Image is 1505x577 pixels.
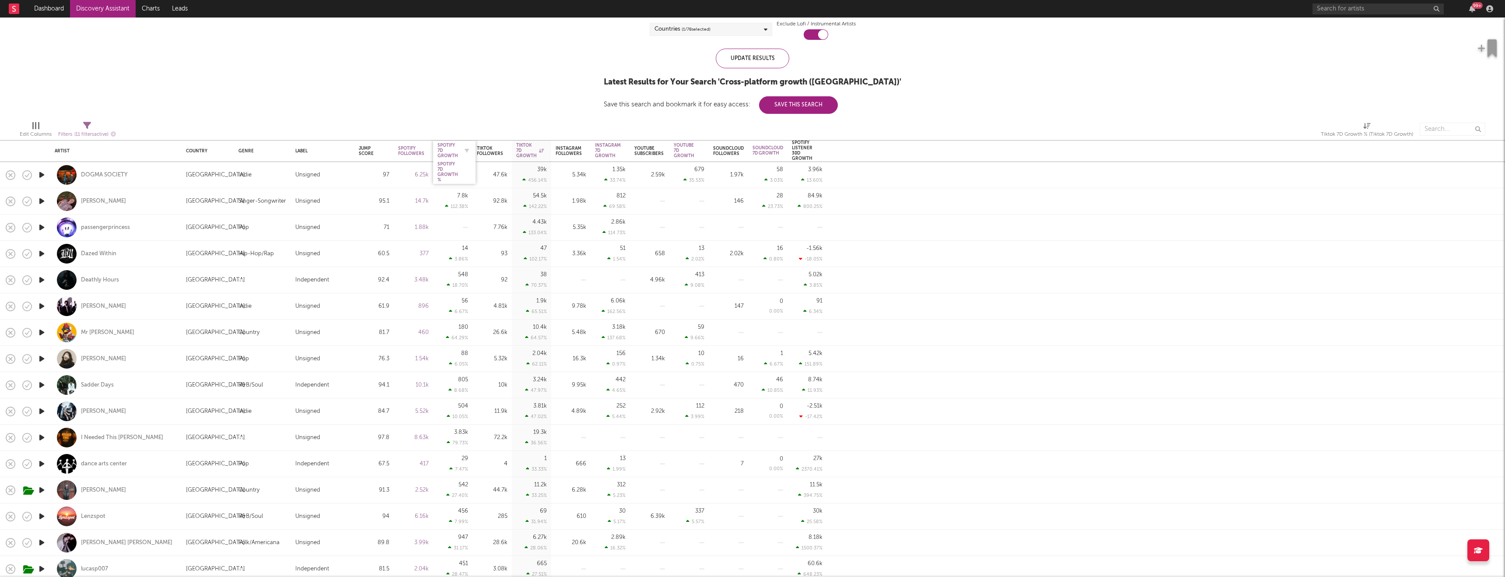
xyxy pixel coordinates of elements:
[462,246,468,251] div: 14
[634,170,665,180] div: 2.59k
[295,196,320,207] div: Unsigned
[716,49,789,68] div: Update Results
[238,327,259,338] div: Country
[799,414,822,419] div: -17.42 %
[477,146,503,156] div: Tiktok Followers
[359,196,389,207] div: 95.1
[516,143,544,158] div: Tiktok 7D Growth
[556,511,586,522] div: 610
[1312,4,1444,14] input: Search for artists
[796,466,822,472] div: 2370.41 %
[526,309,547,314] div: 65.51 %
[1321,129,1413,140] div: Tiktok 7D Growth % (Tiktok 7D Growth)
[763,256,783,262] div: 0.80 %
[447,414,468,419] div: 10.05 %
[477,275,507,285] div: 92
[477,327,507,338] div: 26.6k
[534,482,547,488] div: 11.2k
[186,433,245,443] div: [GEOGRAPHIC_DATA]
[674,143,694,158] div: YouTube 7D Growth
[526,493,547,498] div: 33.25 %
[238,301,252,312] div: Indie
[238,459,249,469] div: Pop
[359,249,389,259] div: 60.5
[458,403,468,409] div: 504
[762,387,783,393] div: 10.85 %
[462,298,468,304] div: 56
[359,354,389,364] div: 76.3
[359,485,389,496] div: 91.3
[186,327,245,338] div: [GEOGRAPHIC_DATA]
[238,511,263,522] div: R&B/Soul
[295,170,320,180] div: Unsigned
[186,148,225,154] div: Country
[606,387,626,393] div: 4.65 %
[780,299,783,304] div: 0
[607,493,626,498] div: 5.23 %
[532,219,547,225] div: 4.43k
[606,361,626,367] div: 0.97 %
[540,508,547,514] div: 69
[58,129,116,140] div: Filters
[477,222,507,233] div: 7.76k
[533,403,547,409] div: 3.81k
[525,387,547,393] div: 47.97 %
[458,324,468,330] div: 180
[525,282,547,288] div: 70.37 %
[808,272,822,278] div: 5.02k
[398,196,429,207] div: 14.7k
[604,177,626,183] div: 33.74 %
[698,324,704,330] div: 59
[634,511,665,522] div: 6.39k
[359,222,389,233] div: 71
[477,301,507,312] div: 4.81k
[81,329,134,337] a: Mr [PERSON_NAME]
[458,272,468,278] div: 548
[616,193,626,199] div: 812
[537,167,547,172] div: 39k
[477,511,507,522] div: 285
[186,275,245,285] div: [GEOGRAPHIC_DATA]
[762,204,783,209] div: 23.73 %
[604,101,838,108] div: Save this search and bookmark it for easy access:
[477,354,507,364] div: 5.32k
[540,272,547,278] div: 38
[398,301,429,312] div: 896
[398,249,429,259] div: 377
[462,146,471,155] button: Filter by Spotify 7D Growth
[713,459,744,469] div: 7
[602,230,626,236] div: 114.73 %
[398,170,429,180] div: 6.25k
[617,482,626,488] div: 312
[606,414,626,419] div: 5.44 %
[619,508,626,514] div: 30
[81,224,130,232] a: passengerprincess
[713,249,744,259] div: 2.02k
[295,459,329,469] div: Independent
[544,456,547,461] div: 1
[81,486,126,494] a: [PERSON_NAME]
[81,171,128,179] a: DOGMA SOCIETY
[81,434,163,442] div: I Needed This [PERSON_NAME]
[398,327,429,338] div: 460
[81,381,114,389] div: Sadder Days
[686,256,704,262] div: 2.02 %
[686,361,704,367] div: 0.75 %
[1472,2,1483,9] div: 99 +
[620,246,626,251] div: 51
[525,335,547,341] div: 64.57 %
[359,380,389,391] div: 94.1
[808,351,822,356] div: 5.42k
[81,513,105,521] div: Lenzspot
[186,485,245,496] div: [GEOGRAPHIC_DATA]
[477,406,507,417] div: 11.9k
[295,485,320,496] div: Unsigned
[759,96,838,114] button: Save This Search
[526,361,547,367] div: 62.11 %
[186,196,245,207] div: [GEOGRAPHIC_DATA]
[81,355,126,363] div: [PERSON_NAME]
[799,256,822,262] div: -18.05 %
[695,508,704,514] div: 337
